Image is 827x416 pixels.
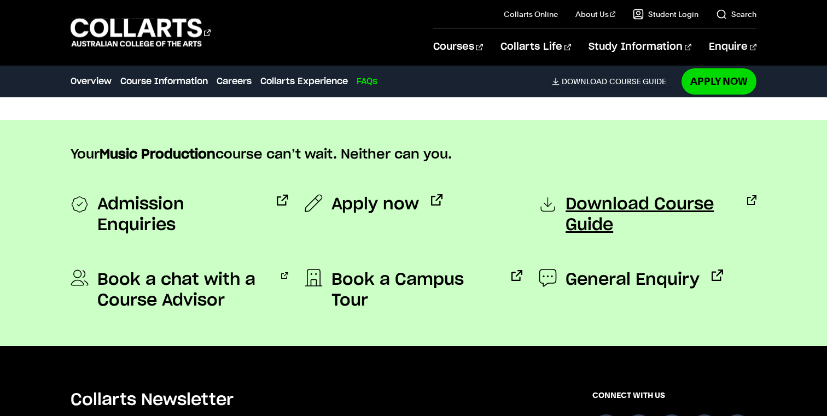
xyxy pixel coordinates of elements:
[682,68,756,94] a: Apply Now
[592,390,756,401] span: CONNECT WITH US
[504,9,558,20] a: Collarts Online
[331,194,419,215] span: Apply now
[709,29,756,65] a: Enquire
[100,148,216,161] strong: Music Production
[566,269,700,290] span: General Enquiry
[562,77,607,86] span: Download
[633,9,698,20] a: Student Login
[716,9,756,20] a: Search
[97,269,270,311] span: Book a chat with a Course Advisor
[217,75,252,88] a: Careers
[71,390,523,411] h5: Collarts Newsletter
[97,194,265,236] span: Admission Enquiries
[539,194,756,236] a: Download Course Guide
[305,269,522,311] a: Book a Campus Tour
[433,29,483,65] a: Courses
[539,269,723,290] a: General Enquiry
[589,29,691,65] a: Study Information
[305,194,442,215] a: Apply now
[71,194,288,236] a: Admission Enquiries
[552,77,675,86] a: DownloadCourse Guide
[71,17,211,48] div: Go to homepage
[71,75,112,88] a: Overview
[120,75,208,88] a: Course Information
[71,269,288,311] a: Book a chat with a Course Advisor
[566,194,735,236] span: Download Course Guide
[331,269,499,311] span: Book a Campus Tour
[500,29,571,65] a: Collarts Life
[71,146,757,163] p: Your course can’t wait. Neither can you.
[357,75,377,88] a: FAQs
[575,9,616,20] a: About Us
[260,75,348,88] a: Collarts Experience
